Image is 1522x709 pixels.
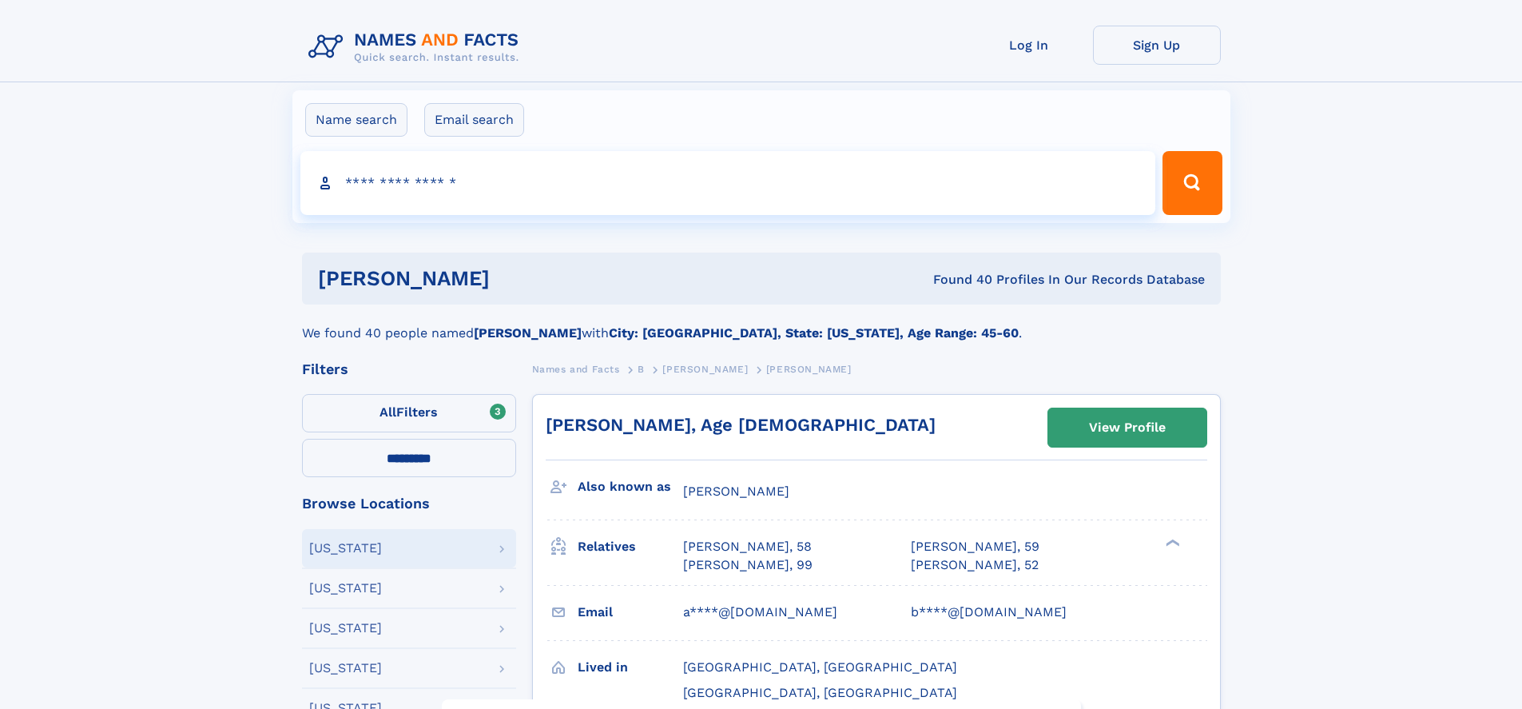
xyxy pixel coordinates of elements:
div: Filters [302,362,516,376]
span: B [638,364,645,375]
a: View Profile [1048,408,1206,447]
a: [PERSON_NAME], Age [DEMOGRAPHIC_DATA] [546,415,936,435]
div: [US_STATE] [309,662,382,675]
a: Sign Up [1093,26,1221,65]
div: [US_STATE] [309,622,382,635]
span: [GEOGRAPHIC_DATA], [GEOGRAPHIC_DATA] [683,685,957,700]
span: [PERSON_NAME] [766,364,852,375]
b: City: [GEOGRAPHIC_DATA], State: [US_STATE], Age Range: 45-60 [609,325,1019,341]
label: Email search [424,103,524,137]
button: Search Button [1162,151,1222,215]
div: [US_STATE] [309,582,382,595]
span: [PERSON_NAME] [683,484,789,499]
div: ❯ [1162,538,1181,548]
b: [PERSON_NAME] [474,325,582,341]
span: All [380,404,396,420]
a: [PERSON_NAME], 99 [683,556,813,574]
a: [PERSON_NAME], 59 [911,538,1039,556]
label: Filters [302,394,516,432]
a: [PERSON_NAME], 58 [683,538,812,556]
h3: Email [578,599,683,626]
h3: Relatives [578,533,683,560]
div: Browse Locations [302,496,516,511]
div: View Profile [1089,409,1166,446]
a: B [638,359,645,379]
h3: Also known as [578,473,683,500]
a: [PERSON_NAME] [662,359,748,379]
h1: [PERSON_NAME] [318,269,712,289]
label: Name search [305,103,407,137]
div: We found 40 people named with . [302,305,1221,343]
h3: Lived in [578,654,683,681]
a: Log In [965,26,1093,65]
a: [PERSON_NAME], 52 [911,556,1039,574]
span: [GEOGRAPHIC_DATA], [GEOGRAPHIC_DATA] [683,659,957,675]
img: Logo Names and Facts [302,26,532,69]
a: Names and Facts [532,359,620,379]
div: Found 40 Profiles In Our Records Database [711,271,1205,289]
div: [US_STATE] [309,542,382,555]
input: search input [300,151,1156,215]
span: [PERSON_NAME] [662,364,748,375]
